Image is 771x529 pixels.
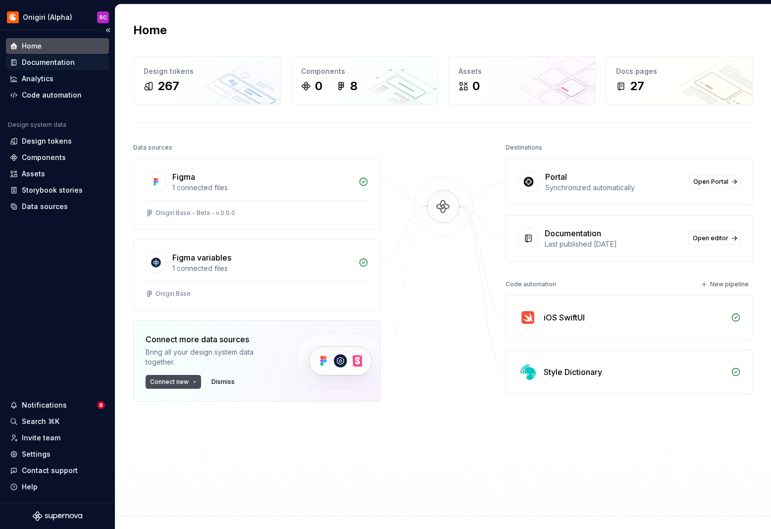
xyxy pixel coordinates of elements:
[688,231,741,245] a: Open editor
[8,121,66,129] div: Design system data
[630,78,644,94] div: 27
[172,183,353,193] div: 1 connected files
[157,78,179,94] div: 267
[545,227,601,239] div: Documentation
[6,38,109,54] a: Home
[133,159,381,229] a: Figma1 connected filesOnigiri.Base - Beta - v.0.0.0
[6,71,109,87] a: Analytics
[6,133,109,149] a: Design tokens
[544,366,602,378] div: Style Dictionary
[172,171,195,183] div: Figma
[146,375,201,389] button: Connect new
[22,417,59,426] div: Search ⌘K
[133,141,172,155] div: Data sources
[689,175,741,189] a: Open Portal
[133,239,381,310] a: Figma variables1 connected filesOnigiri.Base
[22,433,60,443] div: Invite team
[6,166,109,182] a: Assets
[22,74,53,84] div: Analytics
[23,12,72,22] div: Onigiri (Alpha)
[606,56,753,105] a: Docs pages27
[207,375,239,389] button: Dismiss
[2,6,113,28] button: Onigiri (Alpha)RC
[22,202,68,212] div: Data sources
[301,66,428,76] div: Components
[146,333,279,345] div: Connect more data sources
[101,23,115,37] button: Collapse sidebar
[144,66,270,76] div: Design tokens
[22,41,42,51] div: Home
[146,347,279,367] div: Bring all your design system data together.
[545,183,683,193] div: Synchronized automatically
[33,511,82,521] svg: Supernova Logo
[710,280,749,288] span: New pipeline
[172,252,231,264] div: Figma variables
[506,141,542,155] div: Destinations
[22,57,75,67] div: Documentation
[6,182,109,198] a: Storybook stories
[133,56,281,105] a: Design tokens267
[155,209,235,217] div: Onigiri.Base - Beta - v.0.0.0
[506,277,556,291] div: Code automation
[22,400,67,410] div: Notifications
[133,22,167,38] h2: Home
[6,150,109,165] a: Components
[6,87,109,103] a: Code automation
[545,239,682,249] div: Last published [DATE]
[150,378,189,386] span: Connect new
[315,78,322,94] div: 0
[211,378,235,386] span: Dismiss
[545,171,567,183] div: Portal
[693,234,728,242] span: Open editor
[22,169,45,179] div: Assets
[7,11,19,23] img: 25dd04c0-9bb6-47b6-936d-a9571240c086.png
[22,153,66,162] div: Components
[693,178,728,186] span: Open Portal
[448,56,596,105] a: Assets0
[22,482,38,492] div: Help
[22,90,82,100] div: Code automation
[698,277,753,291] button: New pipeline
[291,56,438,105] a: Components08
[6,414,109,429] button: Search ⌘K
[459,66,585,76] div: Assets
[6,479,109,495] button: Help
[6,397,109,413] button: Notifications8
[97,401,105,409] span: 8
[6,199,109,214] a: Data sources
[472,78,480,94] div: 0
[22,185,83,195] div: Storybook stories
[22,449,51,459] div: Settings
[22,136,72,146] div: Design tokens
[544,312,585,323] div: iOS SwiftUI
[6,463,109,478] button: Contact support
[155,290,191,298] div: Onigiri.Base
[6,446,109,462] a: Settings
[6,430,109,446] a: Invite team
[22,466,78,476] div: Contact support
[616,66,743,76] div: Docs pages
[100,13,107,21] div: RC
[350,78,358,94] div: 8
[172,264,353,273] div: 1 connected files
[6,54,109,70] a: Documentation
